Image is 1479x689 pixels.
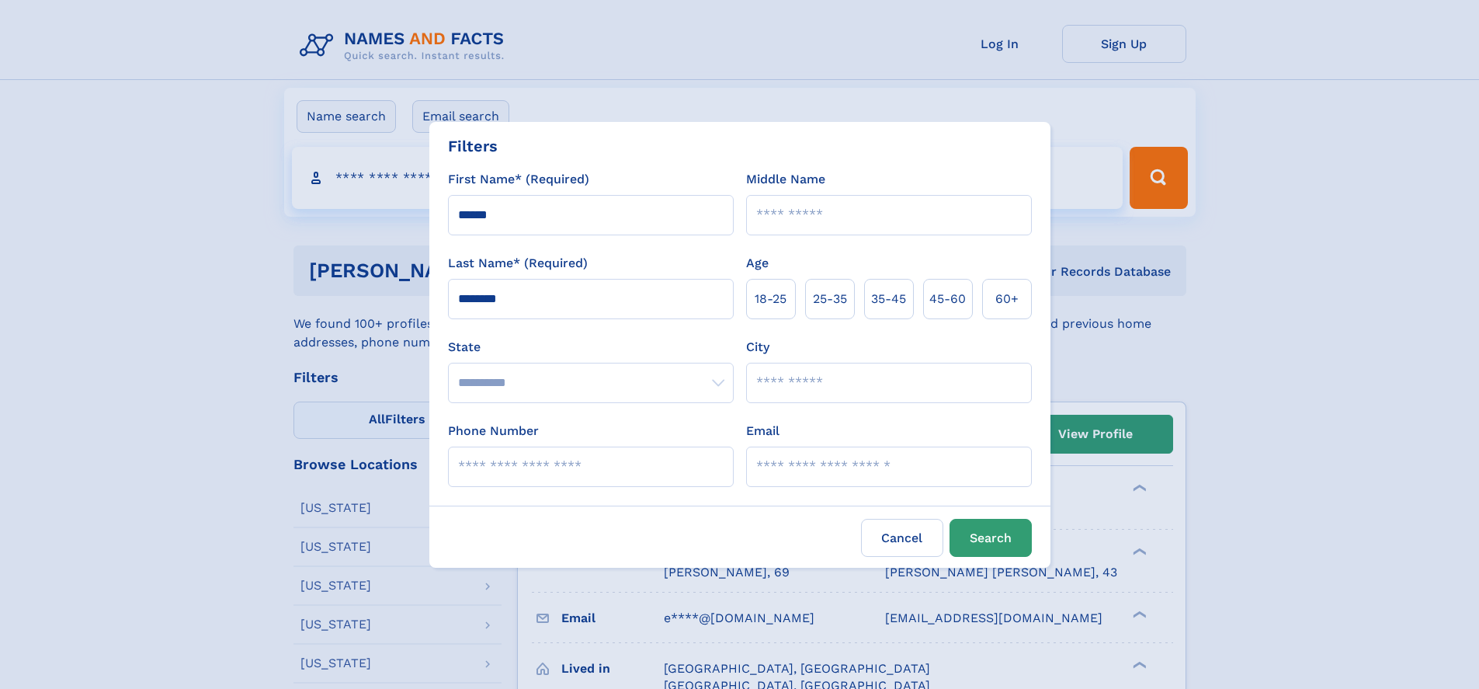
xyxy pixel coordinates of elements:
span: 25‑35 [813,290,847,308]
label: Middle Name [746,170,825,189]
span: 60+ [995,290,1019,308]
div: Filters [448,134,498,158]
span: 18‑25 [755,290,786,308]
label: State [448,338,734,357]
label: Email [746,422,779,440]
label: Cancel [861,519,943,557]
label: Phone Number [448,422,539,440]
label: City [746,338,769,357]
label: Last Name* (Required) [448,254,588,273]
span: 45‑60 [929,290,966,308]
label: Age [746,254,769,273]
button: Search [950,519,1032,557]
span: 35‑45 [871,290,906,308]
label: First Name* (Required) [448,170,589,189]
